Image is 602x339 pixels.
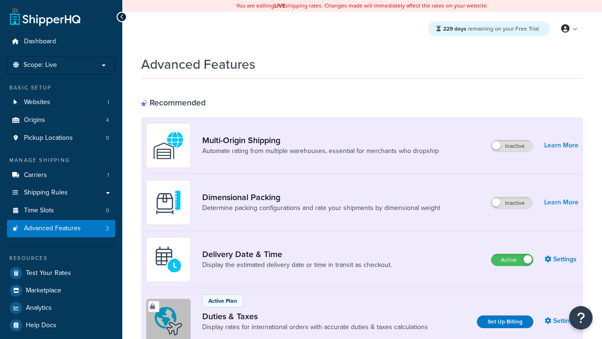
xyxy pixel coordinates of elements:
[141,97,206,108] div: Recommended
[152,186,185,219] img: DTVBYsAAAAAASUVORK5CYII=
[26,304,52,312] span: Analytics
[141,55,255,73] h1: Advanced Features
[26,287,61,295] span: Marketplace
[491,254,533,266] label: Active
[7,184,115,202] a: Shipping Rules
[7,202,115,219] li: Time Slots
[7,265,115,282] a: Test Your Rates
[443,24,539,33] span: remaining on your Free Trial
[202,192,440,202] a: Dimensional Packing
[24,207,54,215] span: Time Slots
[7,129,115,147] li: Pickup Locations
[7,112,115,129] a: Origins4
[7,156,115,164] div: Manage Shipping
[152,243,185,276] img: gfkeb5ejjkALwAAAABJRU5ErkJggg==
[545,253,578,266] a: Settings
[7,33,115,50] a: Dashboard
[7,167,115,184] a: Carriers1
[208,297,237,305] p: Active Plan
[7,202,115,219] a: Time Slots0
[107,98,109,106] span: 1
[491,197,532,209] label: Inactive
[202,323,428,332] a: Display rates for international orders with accurate duties & taxes calculations
[491,140,532,152] label: Inactive
[7,167,115,184] li: Carriers
[24,61,57,69] span: Scope: Live
[545,315,578,328] a: Settings
[202,146,439,156] a: Automate rating from multiple warehouses, essential for merchants who dropship
[7,254,115,262] div: Resources
[24,171,47,179] span: Carriers
[202,260,392,270] a: Display the estimated delivery date or time in transit as checkout.
[544,196,578,209] a: Learn More
[7,299,115,316] a: Analytics
[7,129,115,147] a: Pickup Locations0
[7,220,115,237] li: Advanced Features
[7,112,115,129] li: Origins
[106,207,109,215] span: 0
[443,24,467,33] strong: 229 days
[569,306,593,330] button: Open Resource Center
[24,134,73,142] span: Pickup Locations
[7,94,115,111] li: Websites
[107,171,109,179] span: 1
[202,311,428,322] a: Duties & Taxes
[24,189,68,197] span: Shipping Rules
[24,225,81,233] span: Advanced Features
[7,84,115,92] div: Basic Setup
[7,94,115,111] a: Websites1
[106,116,109,124] span: 4
[544,139,578,152] a: Learn More
[152,129,185,162] img: WatD5o0RtDAAAAAElFTkSuQmCC
[24,38,56,46] span: Dashboard
[7,220,115,237] a: Advanced Features2
[24,116,45,124] span: Origins
[7,282,115,299] a: Marketplace
[274,1,285,10] b: LIVE
[26,269,71,277] span: Test Your Rates
[106,134,109,142] span: 0
[26,322,56,330] span: Help Docs
[106,225,109,233] span: 2
[202,135,439,145] a: Multi-Origin Shipping
[202,203,440,213] a: Determine packing configurations and rate your shipments by dimensional weight
[24,98,50,106] span: Websites
[7,317,115,334] a: Help Docs
[477,315,533,328] a: Set Up Billing
[202,249,392,259] a: Delivery Date & Time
